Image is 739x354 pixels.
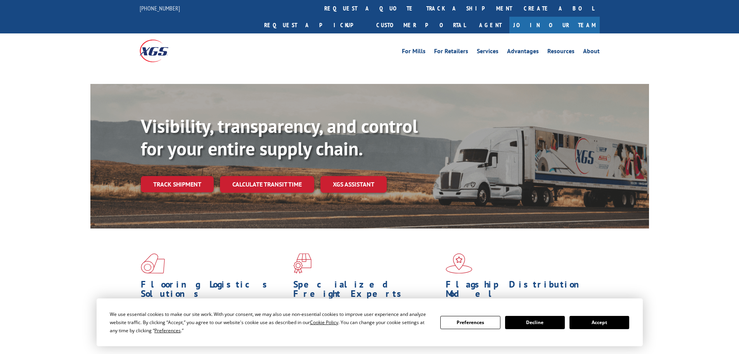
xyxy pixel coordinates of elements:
[97,298,643,346] div: Cookie Consent Prompt
[370,17,471,33] a: Customer Portal
[507,48,539,57] a: Advantages
[471,17,509,33] a: Agent
[293,253,312,274] img: xgs-icon-focused-on-flooring-red
[320,176,387,193] a: XGS ASSISTANT
[402,48,426,57] a: For Mills
[293,280,440,302] h1: Specialized Freight Experts
[140,4,180,12] a: [PHONE_NUMBER]
[141,253,165,274] img: xgs-icon-total-supply-chain-intelligence-red
[258,17,370,33] a: Request a pickup
[477,48,498,57] a: Services
[141,176,214,192] a: Track shipment
[110,310,431,335] div: We use essential cookies to make our site work. With your consent, we may also use non-essential ...
[446,280,592,302] h1: Flagship Distribution Model
[446,253,472,274] img: xgs-icon-flagship-distribution-model-red
[505,316,565,329] button: Decline
[547,48,575,57] a: Resources
[154,327,181,334] span: Preferences
[220,176,314,193] a: Calculate transit time
[141,114,418,160] b: Visibility, transparency, and control for your entire supply chain.
[440,316,500,329] button: Preferences
[434,48,468,57] a: For Retailers
[509,17,600,33] a: Join Our Team
[569,316,629,329] button: Accept
[141,280,287,302] h1: Flooring Logistics Solutions
[583,48,600,57] a: About
[310,319,338,326] span: Cookie Policy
